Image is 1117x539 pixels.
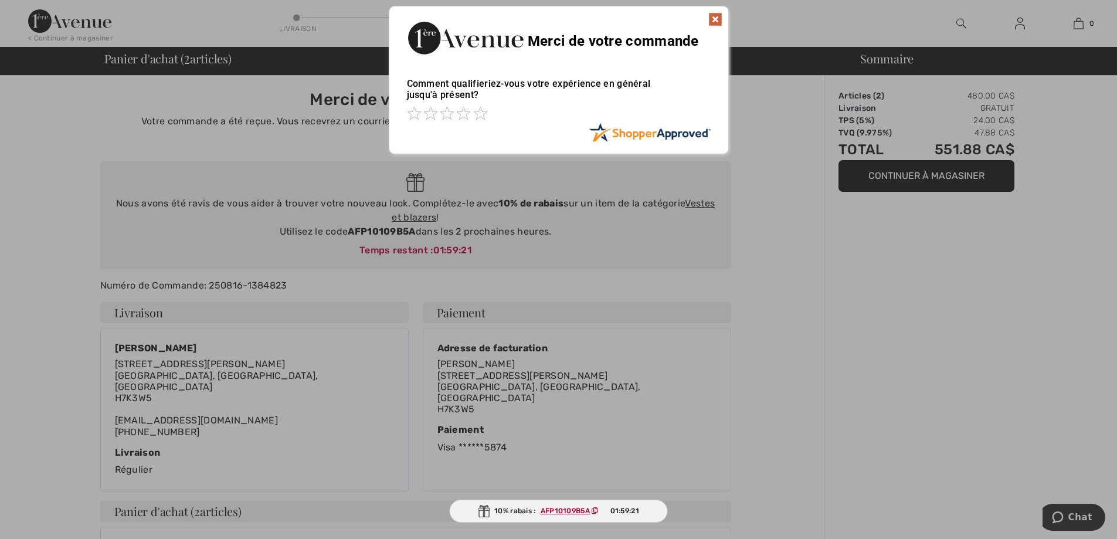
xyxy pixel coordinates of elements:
[541,507,590,515] ins: AFP10109B5A
[26,8,50,19] span: Chat
[528,33,699,49] span: Merci de votre commande
[708,12,722,26] img: x
[610,506,639,516] span: 01:59:21
[478,505,490,517] img: Gift.svg
[407,66,711,123] div: Comment qualifieriez-vous votre expérience en général jusqu'à présent?
[407,18,524,57] img: Merci de votre commande
[449,500,668,523] div: 10% rabais :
